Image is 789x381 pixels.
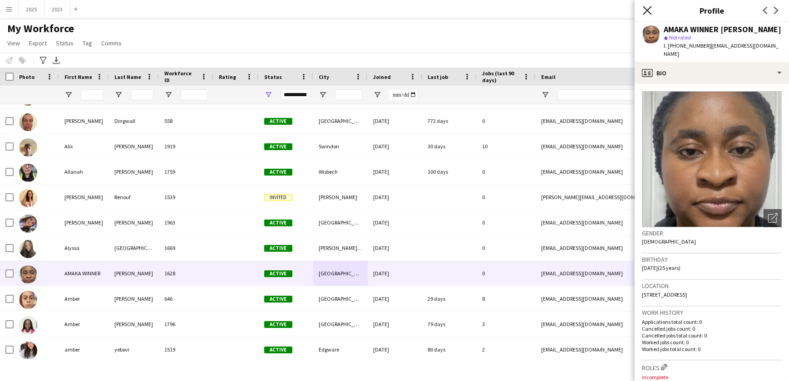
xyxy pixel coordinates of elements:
[109,261,159,286] div: [PERSON_NAME]
[79,37,96,49] a: Tag
[159,210,213,235] div: 1963
[313,210,368,235] div: [GEOGRAPHIC_DATA]
[264,347,292,353] span: Active
[313,185,368,210] div: [PERSON_NAME]
[642,264,681,271] span: [DATE] (25 years)
[536,286,717,311] div: [EMAIL_ADDRESS][DOMAIN_NAME]
[159,337,213,362] div: 1519
[59,159,109,184] div: Allanah
[313,337,368,362] div: Edgware
[477,312,536,337] div: 3
[264,270,292,277] span: Active
[52,37,77,49] a: Status
[64,73,92,80] span: First Name
[219,73,236,80] span: Rating
[264,91,272,99] button: Open Filter Menu
[422,159,477,184] div: 100 days
[642,325,782,332] p: Cancelled jobs count: 0
[319,91,327,99] button: Open Filter Menu
[59,337,109,362] div: amber
[264,296,292,303] span: Active
[642,374,782,381] p: Incomplete
[19,265,37,283] img: AMAKA WINNER PAUL-EMENBU
[642,308,782,317] h3: Work history
[536,108,717,133] div: [EMAIL_ADDRESS][DOMAIN_NAME]
[159,159,213,184] div: 1759
[159,108,213,133] div: 558
[64,91,73,99] button: Open Filter Menu
[101,39,122,47] span: Comms
[368,134,422,159] div: [DATE]
[664,25,781,34] div: AMAKA WINNER [PERSON_NAME]
[131,89,153,100] input: Last Name Filter Input
[19,342,37,360] img: amber yebovi
[264,169,292,176] span: Active
[368,235,422,260] div: [DATE]
[59,210,109,235] div: [PERSON_NAME]
[19,73,35,80] span: Photo
[642,282,782,290] h3: Location
[477,134,536,159] div: 10
[368,286,422,311] div: [DATE]
[109,185,159,210] div: Renouf
[642,229,782,237] h3: Gender
[83,39,92,47] span: Tag
[642,339,782,346] p: Worked jobs count: 0
[81,89,104,100] input: First Name Filter Input
[642,318,782,325] p: Applications total count: 0
[536,134,717,159] div: [EMAIL_ADDRESS][DOMAIN_NAME]
[29,39,47,47] span: Export
[59,286,109,311] div: Amber
[664,42,711,49] span: t. [PHONE_NUMBER]
[19,240,37,258] img: Alyssa Cork
[313,134,368,159] div: Swindon
[59,312,109,337] div: Amber
[536,312,717,337] div: [EMAIL_ADDRESS][DOMAIN_NAME]
[264,194,292,201] span: Invited
[59,108,109,133] div: [PERSON_NAME]
[4,37,24,49] a: View
[368,159,422,184] div: [DATE]
[669,34,691,41] span: Not rated
[264,118,292,125] span: Active
[109,286,159,311] div: [PERSON_NAME]
[114,91,123,99] button: Open Filter Menu
[19,316,37,334] img: Amber Malcolm
[642,91,782,227] img: Crew avatar or photo
[264,321,292,328] span: Active
[109,210,159,235] div: [PERSON_NAME]
[422,108,477,133] div: 772 days
[422,312,477,337] div: 79 days
[19,138,37,156] img: Alix Hiscock
[373,73,391,80] span: Joined
[56,39,74,47] span: Status
[109,134,159,159] div: [PERSON_NAME]
[59,185,109,210] div: [PERSON_NAME]
[44,0,70,18] button: 2023
[536,210,717,235] div: [EMAIL_ADDRESS][DOMAIN_NAME]
[642,291,687,298] span: [STREET_ADDRESS]
[159,261,213,286] div: 1628
[98,37,125,49] a: Comms
[159,134,213,159] div: 1919
[159,185,213,210] div: 1539
[181,89,208,100] input: Workforce ID Filter Input
[482,70,519,83] span: Jobs (last 90 days)
[477,261,536,286] div: 0
[159,312,213,337] div: 1796
[422,134,477,159] div: 30 days
[19,164,37,182] img: Allanah Singletary
[19,0,44,18] button: 2025
[764,209,782,227] div: Open photos pop-in
[264,73,282,80] span: Status
[422,286,477,311] div: 29 days
[19,189,37,207] img: Allison Renouf
[19,291,37,309] img: Amber Kerr
[390,89,417,100] input: Joined Filter Input
[536,185,717,210] div: [PERSON_NAME][EMAIL_ADDRESS][DOMAIN_NAME]
[368,312,422,337] div: [DATE]
[313,108,368,133] div: [GEOGRAPHIC_DATA]
[477,108,536,133] div: 0
[59,134,109,159] div: Alix
[428,73,448,80] span: Last job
